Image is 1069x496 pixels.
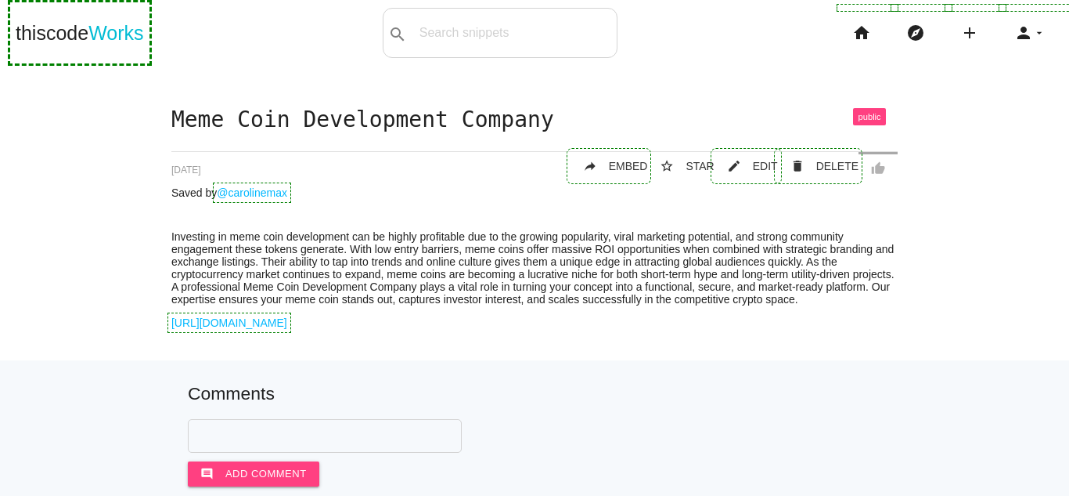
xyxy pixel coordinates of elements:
a: @carolinemax [217,186,287,199]
a: Delete Post [778,152,858,180]
a: thiscodeWorks [16,8,144,58]
a: replyEMBED [570,152,648,180]
span: EDIT [753,160,778,172]
span: STAR [686,160,714,172]
i: home [852,8,871,58]
span: DELETE [816,160,858,172]
i: mode_edit [727,152,741,180]
i: search [388,9,407,60]
i: delete [790,152,804,180]
button: star_borderSTAR [647,152,714,180]
i: add [960,8,979,58]
i: person [1014,8,1033,58]
button: commentAdd comment [188,462,319,487]
i: explore [906,8,925,58]
span: Works [88,22,143,44]
p: Saved by [171,186,898,199]
i: comment [200,462,214,487]
i: star_border [660,152,674,180]
p: Investing in meme coin development can be highly profitable due to the growing popularity, viral ... [171,230,898,306]
span: EMBED [609,160,648,172]
input: Search snippets [412,16,617,49]
span: [DATE] [171,165,201,176]
button: search [383,9,412,57]
h5: Comments [188,384,881,404]
h1: Meme Coin Development Company [171,108,898,132]
a: [URL][DOMAIN_NAME] [171,317,287,329]
i: reply [583,152,597,180]
i: arrow_drop_down [1033,8,1046,58]
a: mode_editEDIT [714,152,778,180]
